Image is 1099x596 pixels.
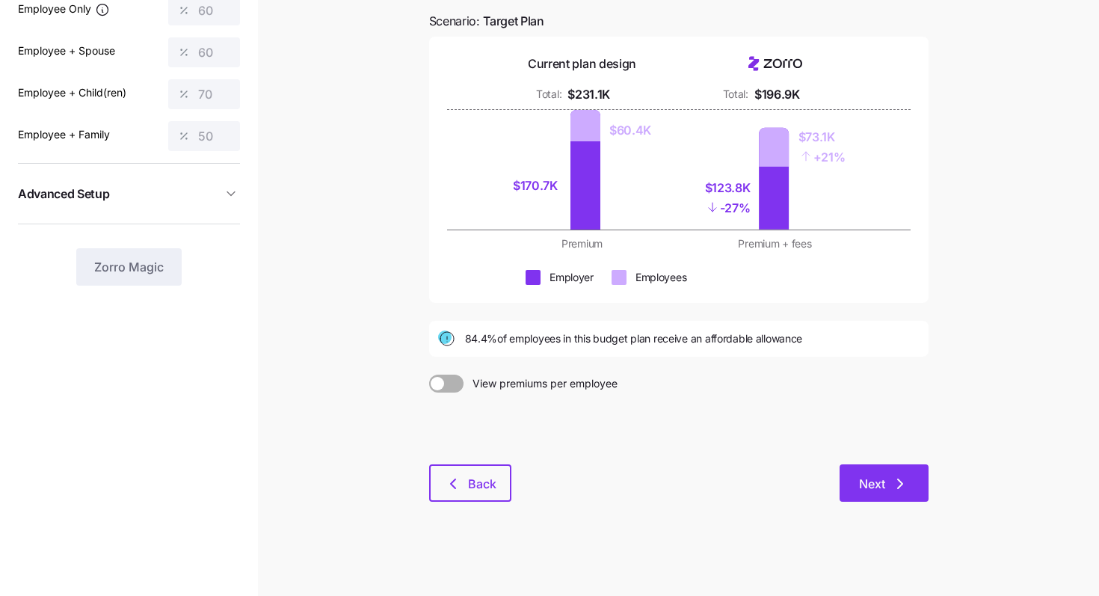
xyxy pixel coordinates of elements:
[76,248,182,286] button: Zorro Magic
[18,126,110,143] label: Employee + Family
[798,128,846,147] div: $73.1K
[859,475,885,493] span: Next
[723,87,748,102] div: Total:
[798,147,846,167] div: + 21%
[495,236,670,251] div: Premium
[464,375,618,393] span: View premiums per employee
[18,85,126,101] label: Employee + Child(ren)
[536,87,561,102] div: Total:
[429,464,511,502] button: Back
[705,197,751,218] div: - 27%
[528,55,636,73] div: Current plan design
[18,176,240,212] button: Advanced Setup
[429,12,544,31] span: Scenario:
[635,270,686,285] div: Employees
[468,475,496,493] span: Back
[705,179,751,197] div: $123.8K
[94,258,164,276] span: Zorro Magic
[18,185,110,203] span: Advanced Setup
[465,331,803,346] span: 84.4% of employees in this budget plan receive an affordable allowance
[18,43,115,59] label: Employee + Spouse
[567,85,610,104] div: $231.1K
[840,464,929,502] button: Next
[513,176,561,195] div: $170.7K
[18,1,110,17] label: Employee Only
[549,270,594,285] div: Employer
[754,85,800,104] div: $196.9K
[483,12,544,31] span: Target Plan
[688,236,863,251] div: Premium + fees
[609,121,651,140] div: $60.4K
